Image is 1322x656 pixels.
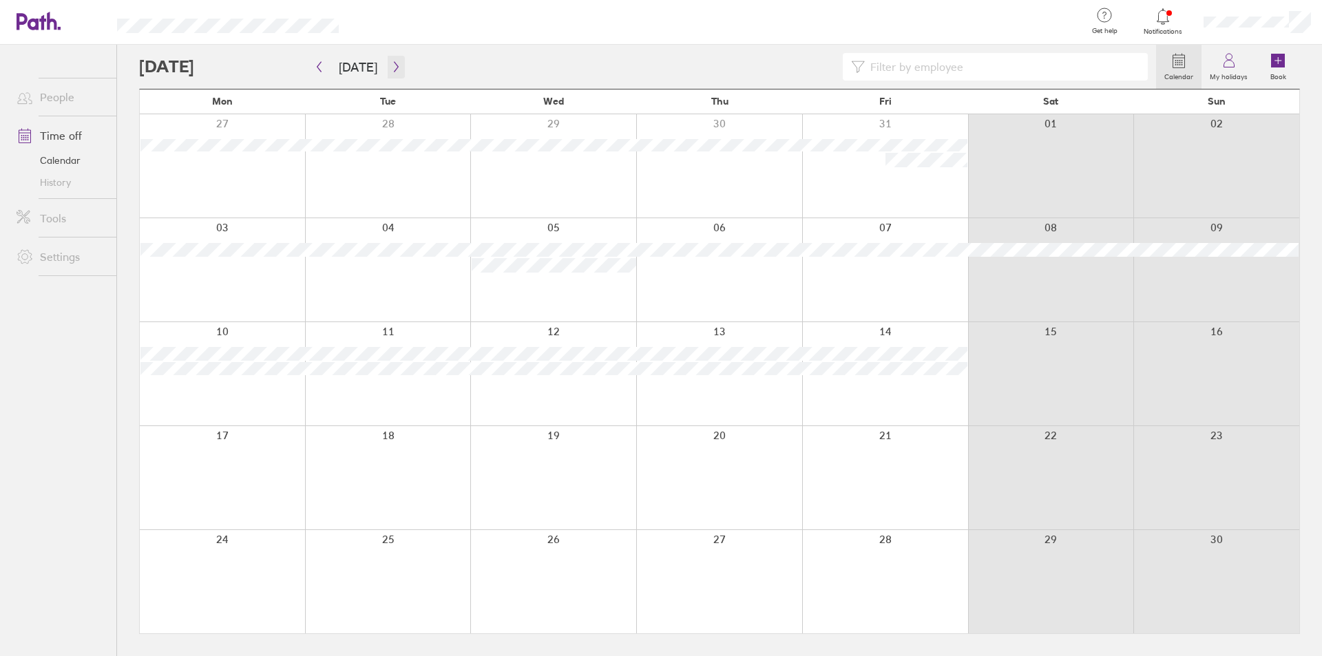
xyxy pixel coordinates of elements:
[879,96,892,107] span: Fri
[1082,27,1127,35] span: Get help
[543,96,564,107] span: Wed
[1043,96,1058,107] span: Sat
[1202,45,1256,89] a: My holidays
[6,149,116,171] a: Calendar
[328,56,388,78] button: [DATE]
[1141,28,1186,36] span: Notifications
[1256,45,1300,89] a: Book
[1262,69,1294,81] label: Book
[1141,7,1186,36] a: Notifications
[865,54,1140,80] input: Filter by employee
[380,96,396,107] span: Tue
[6,204,116,232] a: Tools
[1208,96,1226,107] span: Sun
[1202,69,1256,81] label: My holidays
[6,122,116,149] a: Time off
[711,96,728,107] span: Thu
[6,83,116,111] a: People
[1156,45,1202,89] a: Calendar
[212,96,233,107] span: Mon
[6,243,116,271] a: Settings
[6,171,116,193] a: History
[1156,69,1202,81] label: Calendar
